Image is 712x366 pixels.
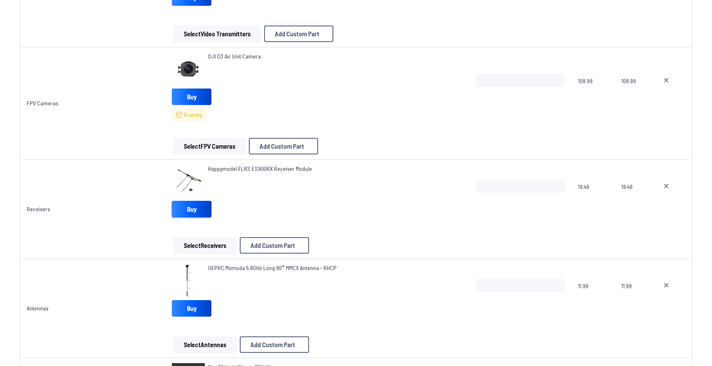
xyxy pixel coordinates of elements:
[249,138,318,154] button: Add Custom Part
[578,74,608,113] span: 108.99
[621,74,643,113] span: 108.99
[264,26,333,42] button: Add Custom Part
[208,53,261,60] span: DJI O3 Air Unit Camera
[172,300,211,317] a: Buy
[27,305,49,312] a: Antennas
[240,237,309,254] button: Add Custom Part
[208,165,312,173] a: Happymodel ELRS ES900RX Receiver Module
[251,242,295,249] span: Add Custom Part
[173,237,237,254] button: SelectReceivers
[172,201,211,217] a: Buy
[172,264,205,297] img: image
[621,279,643,318] span: 11.99
[172,237,238,254] a: SelectReceivers
[208,264,337,272] a: GEPRC Momoda 5.8GHz Long 90° MMCX Antenna - RHCP
[260,143,304,149] span: Add Custom Part
[240,336,309,353] button: Add Custom Part
[208,52,261,61] a: DJI O3 Air Unit Camera
[621,180,643,219] span: 19.49
[578,279,608,318] span: 11.99
[172,336,238,353] a: SelectAntennas
[173,26,261,42] button: SelectVideo Transmitters
[172,165,205,198] img: image
[208,264,337,271] span: GEPRC Momoda 5.8GHz Long 90° MMCX Antenna - RHCP
[184,111,202,119] span: Frames
[27,205,50,212] a: Receivers
[578,180,608,219] span: 19.49
[172,26,262,42] a: SelectVideo Transmitters
[27,100,59,107] a: FPV Cameras
[173,138,246,154] button: SelectFPV Cameras
[173,336,237,353] button: SelectAntennas
[172,89,211,105] a: Buy
[172,138,247,154] a: SelectFPV Cameras
[208,165,312,172] span: Happymodel ELRS ES900RX Receiver Module
[275,30,319,37] span: Add Custom Part
[251,341,295,348] span: Add Custom Part
[172,52,205,85] img: image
